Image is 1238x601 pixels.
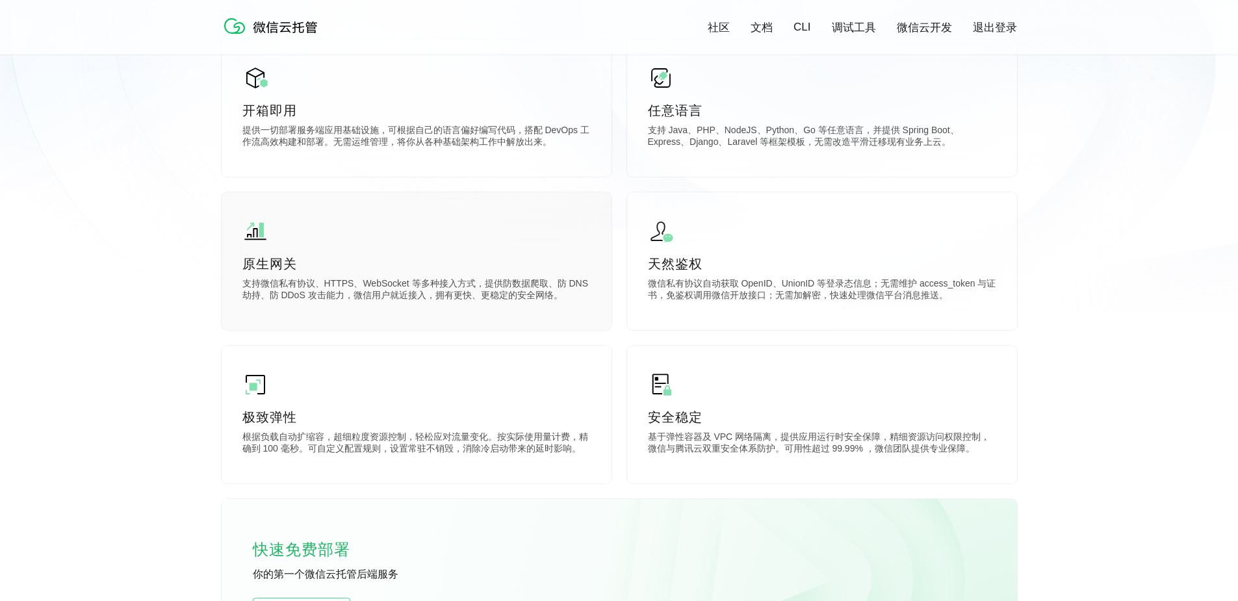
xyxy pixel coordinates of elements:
a: CLI [793,21,810,34]
p: 你的第一个微信云托管后端服务 [253,568,448,582]
p: 快速免费部署 [253,537,383,563]
a: 微信云开发 [897,20,952,35]
a: 微信云托管 [222,30,326,41]
p: 原生网关 [242,255,591,273]
p: 提供一切部署服务端应用基础设施，可根据自己的语言偏好编写代码，搭配 DevOps 工作流高效构建和部署。无需运维管理，将你从各种基础架构工作中解放出来。 [242,125,591,151]
p: 任意语言 [648,101,996,120]
a: 退出登录 [973,20,1017,35]
a: 社区 [708,20,730,35]
p: 基于弹性容器及 VPC 网络隔离，提供应用运行时安全保障，精细资源访问权限控制，微信与腾讯云双重安全体系防护。可用性超过 99.99% ，微信团队提供专业保障。 [648,431,996,457]
p: 极致弹性 [242,408,591,426]
p: 安全稳定 [648,408,996,426]
a: 文档 [751,20,773,35]
p: 支持 Java、PHP、NodeJS、Python、Go 等任意语言，并提供 Spring Boot、Express、Django、Laravel 等框架模板，无需改造平滑迁移现有业务上云。 [648,125,996,151]
img: 微信云托管 [222,13,326,39]
p: 开箱即用 [242,101,591,120]
p: 天然鉴权 [648,255,996,273]
p: 根据负载自动扩缩容，超细粒度资源控制，轻松应对流量变化。按实际使用量计费，精确到 100 毫秒。可自定义配置规则，设置常驻不销毁，消除冷启动带来的延时影响。 [242,431,591,457]
p: 微信私有协议自动获取 OpenID、UnionID 等登录态信息；无需维护 access_token 与证书，免鉴权调用微信开放接口；无需加解密，快速处理微信平台消息推送。 [648,278,996,304]
p: 支持微信私有协议、HTTPS、WebSocket 等多种接入方式，提供防数据爬取、防 DNS 劫持、防 DDoS 攻击能力，微信用户就近接入，拥有更快、更稳定的安全网络。 [242,278,591,304]
a: 调试工具 [832,20,876,35]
